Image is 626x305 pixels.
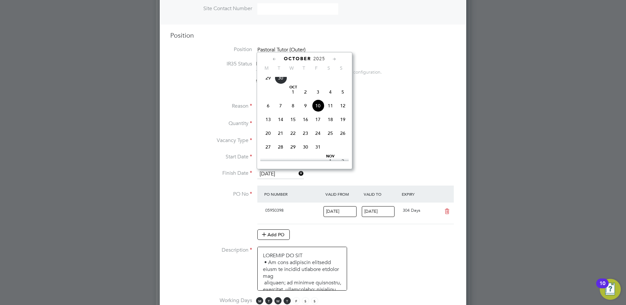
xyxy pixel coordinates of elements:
[274,141,287,153] span: 28
[600,279,621,300] button: Open Resource Center, 10 new notifications
[274,127,287,139] span: 21
[362,206,395,217] input: Select one
[274,297,282,304] span: W
[262,127,274,139] span: 20
[403,207,420,213] span: 304 Days
[263,188,324,200] div: PO Number
[287,86,299,98] span: 1
[313,56,325,62] span: 2025
[262,141,274,153] span: 27
[337,113,349,126] span: 19
[260,65,273,71] span: M
[256,61,309,67] span: Disabled for this client.
[337,155,349,167] span: 2
[322,65,335,71] span: S
[170,247,252,254] label: Description
[170,120,252,127] label: Quantity
[170,31,456,40] h3: Position
[170,61,252,67] label: IR35 Status
[324,188,362,200] div: Valid From
[599,283,605,292] div: 10
[274,99,287,112] span: 7
[312,127,324,139] span: 24
[274,72,287,84] span: 30
[262,113,274,126] span: 13
[293,297,300,304] span: F
[287,127,299,139] span: 22
[257,46,305,53] span: Pastoral Tutor (Outer)
[337,99,349,112] span: 12
[310,65,322,71] span: F
[170,5,252,12] label: Site Contact Number
[312,86,324,98] span: 3
[311,297,318,304] span: S
[299,99,312,112] span: 9
[170,191,252,198] label: PO No
[312,99,324,112] span: 10
[284,56,311,62] span: October
[257,169,304,179] input: Select one
[337,127,349,139] span: 26
[170,297,252,304] label: Working Days
[285,65,298,71] span: W
[324,113,337,126] span: 18
[337,86,349,98] span: 5
[298,65,310,71] span: T
[287,86,299,89] span: Oct
[257,229,290,240] button: Add PO
[324,155,337,158] span: Nov
[265,297,272,304] span: T
[170,170,252,177] label: Finish Date
[323,206,357,217] input: Select one
[256,67,382,75] div: This feature can be enabled under this client's configuration.
[312,113,324,126] span: 17
[170,103,252,110] label: Reason
[324,127,337,139] span: 25
[170,46,252,53] label: Position
[170,153,252,160] label: Start Date
[299,127,312,139] span: 23
[324,155,337,167] span: 1
[287,113,299,126] span: 15
[262,72,274,84] span: 29
[274,113,287,126] span: 14
[273,65,285,71] span: T
[262,99,274,112] span: 6
[400,188,438,200] div: Expiry
[335,65,347,71] span: S
[265,207,284,213] span: 05950398
[324,99,337,112] span: 11
[362,188,400,200] div: Valid To
[287,141,299,153] span: 29
[287,99,299,112] span: 8
[324,86,337,98] span: 4
[284,297,291,304] span: T
[299,113,312,126] span: 16
[299,141,312,153] span: 30
[256,297,263,304] span: M
[302,297,309,304] span: S
[256,79,316,83] strong: Status Determination Statement
[312,141,324,153] span: 31
[170,137,252,144] label: Vacancy Type
[299,86,312,98] span: 2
